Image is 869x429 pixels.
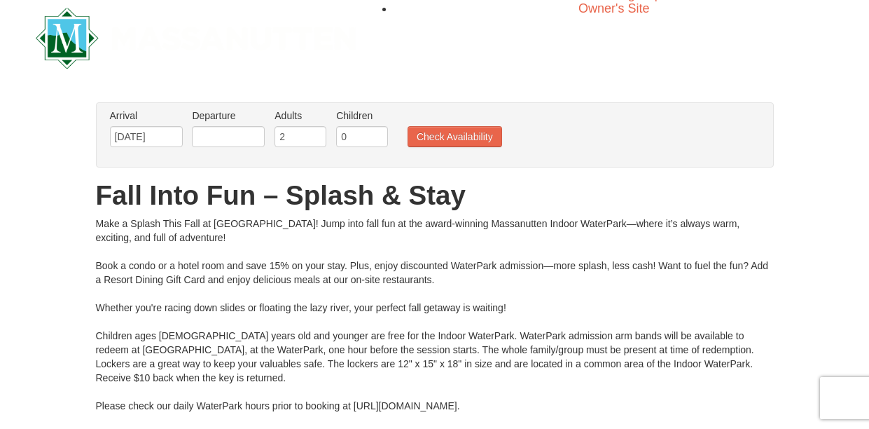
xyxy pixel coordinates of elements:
[192,109,265,123] label: Departure
[336,109,388,123] label: Children
[36,8,356,69] img: Massanutten Resort Logo
[110,109,183,123] label: Arrival
[96,182,774,210] h1: Fall Into Fun – Splash & Stay
[36,20,356,53] a: Massanutten Resort
[578,1,649,15] a: Owner's Site
[274,109,326,123] label: Adults
[408,126,502,147] button: Check Availability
